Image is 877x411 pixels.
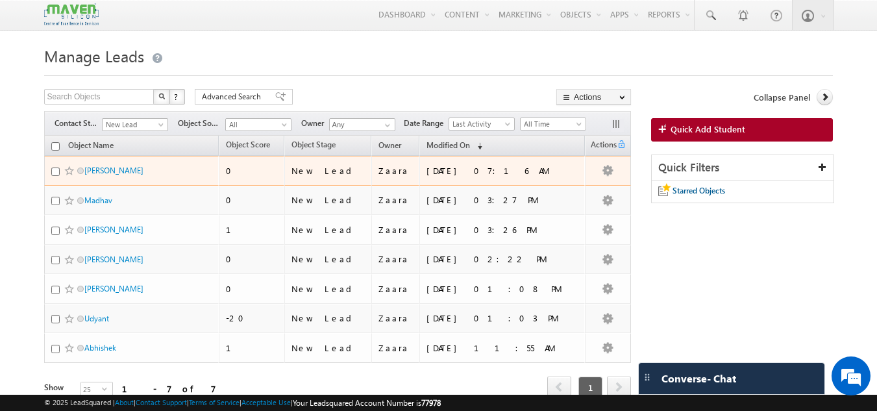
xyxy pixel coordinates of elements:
[426,312,579,324] div: [DATE] 01:03 PM
[158,93,165,99] img: Search
[426,224,579,236] div: [DATE] 03:26 PM
[84,166,143,175] a: [PERSON_NAME]
[226,140,270,149] span: Object Score
[291,140,336,149] span: Object Stage
[329,118,395,131] input: Type to Search
[226,342,278,354] div: 1
[378,253,414,265] div: Zaara
[378,140,401,150] span: Owner
[652,155,834,181] div: Quick Filters
[291,165,365,177] div: New Lead
[378,194,414,206] div: Zaara
[420,138,489,155] a: Modified On (sorted descending)
[291,253,365,265] div: New Lead
[378,283,414,295] div: Zaara
[426,342,579,354] div: [DATE] 11:55 AM
[293,398,441,408] span: Your Leadsquared Account Number is
[671,123,745,135] span: Quick Add Student
[174,91,180,102] span: ?
[291,194,365,206] div: New Lead
[189,398,240,406] a: Terms of Service
[421,398,441,408] span: 77978
[225,118,291,131] a: All
[169,89,185,105] button: ?
[291,342,365,354] div: New Lead
[378,312,414,324] div: Zaara
[472,141,482,151] span: (sorted descending)
[586,138,617,155] span: Actions
[226,283,278,295] div: 0
[103,119,164,131] span: New Lead
[285,138,342,155] a: Object Stage
[122,381,216,396] div: 1 - 7 of 7
[520,118,586,131] a: All Time
[426,283,579,295] div: [DATE] 01:08 PM
[226,165,278,177] div: 0
[81,382,102,397] span: 25
[661,373,736,384] span: Converse - Chat
[55,118,102,129] span: Contact Stage
[84,343,116,353] a: Abhishek
[556,89,631,105] button: Actions
[378,165,414,177] div: Zaara
[102,118,168,131] a: New Lead
[115,398,134,406] a: About
[84,314,109,323] a: Udyant
[547,377,571,398] a: prev
[44,3,99,26] img: Custom Logo
[226,253,278,265] div: 0
[673,186,725,195] span: Starred Objects
[449,118,511,130] span: Last Activity
[226,312,278,324] div: -20
[426,165,579,177] div: [DATE] 07:16 AM
[301,118,329,129] span: Owner
[84,225,143,234] a: [PERSON_NAME]
[651,118,834,142] a: Quick Add Student
[226,224,278,236] div: 1
[521,118,582,130] span: All Time
[291,224,365,236] div: New Lead
[44,45,144,66] span: Manage Leads
[607,377,631,398] a: next
[44,397,441,409] span: © 2025 LeadSquared | | | | |
[642,372,652,382] img: carter-drag
[426,194,579,206] div: [DATE] 03:27 PM
[226,194,278,206] div: 0
[51,142,60,151] input: Check all records
[202,91,265,103] span: Advanced Search
[62,138,120,155] a: Object Name
[291,283,365,295] div: New Lead
[219,138,277,155] a: Object Score
[241,398,291,406] a: Acceptable Use
[547,376,571,398] span: prev
[378,119,394,132] a: Show All Items
[578,377,602,399] span: 1
[378,224,414,236] div: Zaara
[44,382,70,393] div: Show
[226,119,288,131] span: All
[426,253,579,265] div: [DATE] 02:22 PM
[84,195,112,205] a: Madhav
[754,92,810,103] span: Collapse Panel
[178,118,225,129] span: Object Source
[84,255,143,264] a: [PERSON_NAME]
[607,376,631,398] span: next
[404,118,449,129] span: Date Range
[84,284,143,293] a: [PERSON_NAME]
[291,312,365,324] div: New Lead
[378,342,414,354] div: Zaara
[426,140,470,150] span: Modified On
[136,398,187,406] a: Contact Support
[449,118,515,131] a: Last Activity
[102,386,112,392] span: select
